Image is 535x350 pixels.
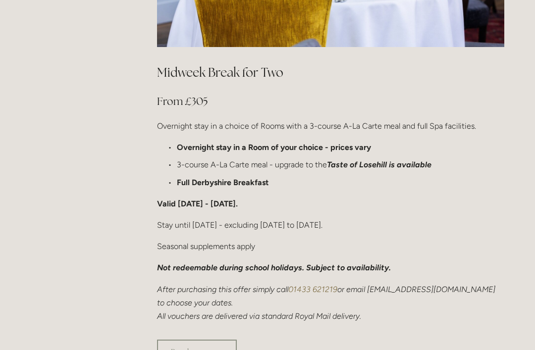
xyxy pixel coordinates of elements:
[157,263,391,273] em: Not redeemable during school holidays. Subject to availability.
[157,120,504,133] p: Overnight stay in a choice of Rooms with a 3-course A-La Carte meal and full Spa facilities.
[288,285,337,295] a: 01433 621219
[327,160,431,170] em: Taste of Losehill is available
[177,178,268,188] strong: Full Derbyshire Breakfast
[157,219,504,232] p: Stay until [DATE] - excluding [DATE] to [DATE].
[177,158,504,172] p: 3-course A-La Carte meal - upgrade to the
[177,143,371,152] strong: Overnight stay in a Room of your choice - prices vary
[157,200,238,209] strong: Valid [DATE] - [DATE].
[157,64,504,82] h2: Midweek Break for Two
[157,240,504,253] p: Seasonal supplements apply
[157,285,497,321] em: After purchasing this offer simply call or email [EMAIL_ADDRESS][DOMAIN_NAME] to choose your date...
[157,92,504,112] h3: From £305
